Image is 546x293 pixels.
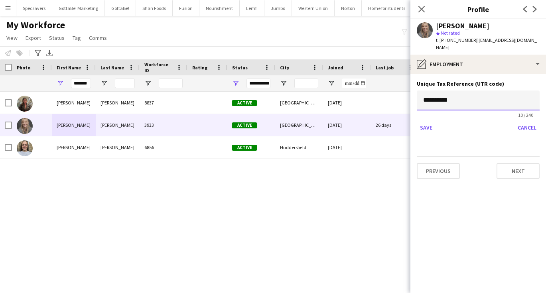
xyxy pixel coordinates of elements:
div: [PERSON_NAME] [52,92,96,114]
button: Save [417,121,436,134]
a: Tag [69,33,84,43]
button: Jumbo [264,0,292,16]
button: Lemfi [240,0,264,16]
span: First Name [57,65,81,71]
button: Shan Foods [136,0,173,16]
img: Bethany Gorman [17,96,33,112]
span: Active [232,122,257,128]
span: Active [232,145,257,151]
input: Workforce ID Filter Input [159,79,183,88]
div: 8837 [140,92,187,114]
span: Export [26,34,41,41]
div: 6856 [140,136,187,158]
app-action-btn: Advanced filters [33,48,43,58]
button: Open Filter Menu [144,80,152,87]
div: Employment [410,55,546,74]
button: Open Filter Menu [101,80,108,87]
div: [PERSON_NAME] [96,114,140,136]
span: Not rated [441,30,460,36]
div: Huddersfield [275,136,323,158]
img: Bethany Taylor [17,118,33,134]
span: Status [232,65,248,71]
input: Joined Filter Input [342,79,366,88]
button: Fusion [173,0,199,16]
span: | [EMAIL_ADDRESS][DOMAIN_NAME] [436,37,537,50]
button: Open Filter Menu [232,80,239,87]
span: Photo [17,65,30,71]
div: [GEOGRAPHIC_DATA] [275,92,323,114]
input: First Name Filter Input [71,79,91,88]
button: Nourishment [199,0,240,16]
button: Home for students [362,0,412,16]
a: Export [22,33,44,43]
span: Last job [376,65,394,71]
button: GottaBe! Marketing [52,0,105,16]
div: [DATE] [323,136,371,158]
span: Joined [328,65,343,71]
button: Open Filter Menu [328,80,335,87]
div: [PERSON_NAME] [96,136,140,158]
button: Open Filter Menu [280,80,287,87]
button: Open Filter Menu [57,80,64,87]
button: Cancel [514,121,540,134]
app-action-btn: Export XLSX [45,48,54,58]
button: Next [497,163,540,179]
div: [GEOGRAPHIC_DATA] [275,114,323,136]
div: [PERSON_NAME] [96,92,140,114]
div: [PERSON_NAME] [52,114,96,136]
div: [DATE] [323,114,371,136]
input: City Filter Input [294,79,318,88]
a: Comms [86,33,110,43]
div: [PERSON_NAME] [436,22,489,29]
a: View [3,33,21,43]
span: Active [232,100,257,106]
span: View [6,34,18,41]
input: Last Name Filter Input [115,79,135,88]
h3: Profile [410,4,546,14]
img: Bethany-jo Holloway [17,140,33,156]
button: Norton [335,0,362,16]
span: City [280,65,289,71]
span: Status [49,34,65,41]
div: [DATE] [323,92,371,114]
span: Rating [192,65,207,71]
div: 3933 [140,114,187,136]
div: 26 days [371,114,419,136]
button: Western Union [292,0,335,16]
span: Tag [73,34,81,41]
span: Workforce ID [144,61,173,73]
span: 10 / 240 [512,112,540,118]
button: GottaBe! [105,0,136,16]
h3: Unique Tax Reference (UTR code) [417,80,504,87]
span: t. [PHONE_NUMBER] [436,37,477,43]
a: Status [46,33,68,43]
button: Previous [417,163,460,179]
span: Comms [89,34,107,41]
div: [PERSON_NAME] [52,136,96,158]
span: Last Name [101,65,124,71]
button: Specsavers [16,0,52,16]
span: My Workforce [6,19,65,31]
